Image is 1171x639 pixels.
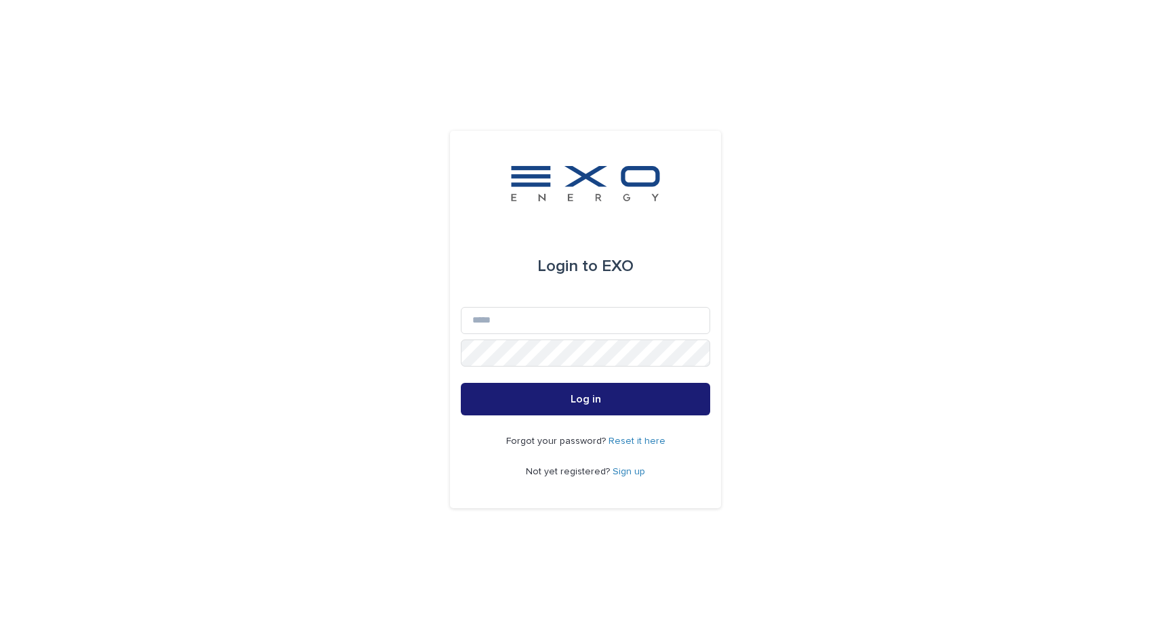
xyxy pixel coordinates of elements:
span: Login to [537,258,598,274]
div: EXO [537,247,634,285]
span: Not yet registered? [526,467,613,476]
a: Sign up [613,467,645,476]
button: Log in [461,383,710,415]
span: Log in [571,394,601,405]
img: FKS5r6ZBThi8E5hshIGi [508,163,663,204]
a: Reset it here [609,436,665,446]
span: Forgot your password? [506,436,609,446]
